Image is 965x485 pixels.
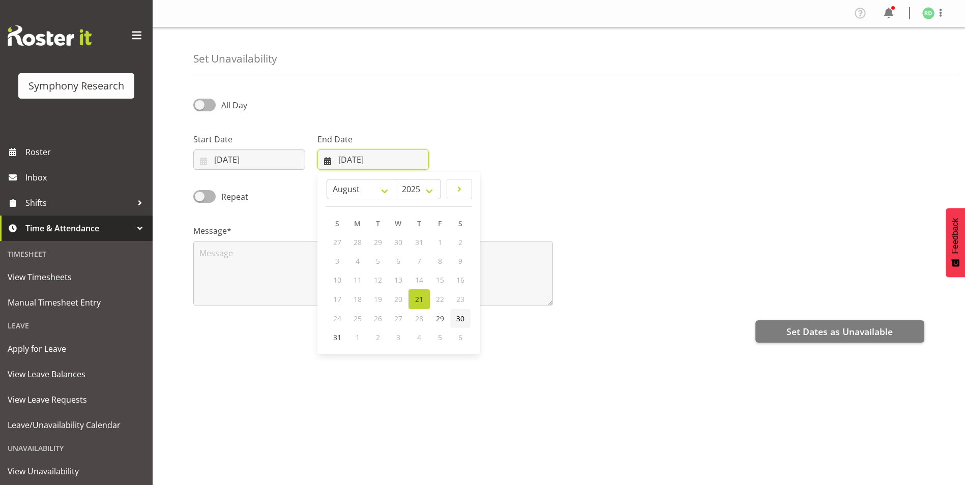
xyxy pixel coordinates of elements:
[786,325,893,338] span: Set Dates as Unavailable
[193,225,553,237] label: Message*
[376,332,380,342] span: 2
[335,219,339,228] span: S
[28,78,124,94] div: Symphony Research
[333,332,341,342] span: 31
[436,275,444,285] span: 15
[3,459,150,484] a: View Unavailability
[394,314,402,323] span: 27
[458,256,462,266] span: 9
[356,332,360,342] span: 1
[417,256,421,266] span: 7
[456,314,464,323] span: 30
[415,275,423,285] span: 14
[951,218,960,254] span: Feedback
[3,290,150,315] a: Manual Timesheet Entry
[450,309,471,328] a: 30
[25,195,132,210] span: Shifts
[458,219,462,228] span: S
[8,392,145,407] span: View Leave Requests
[438,332,442,342] span: 5
[394,275,402,285] span: 13
[333,294,341,304] span: 17
[436,314,444,323] span: 29
[395,219,401,228] span: W
[8,417,145,433] span: Leave/Unavailability Calendar
[438,219,442,228] span: F
[3,438,150,459] div: Unavailability
[354,314,362,323] span: 25
[374,294,382,304] span: 19
[354,237,362,247] span: 28
[436,294,444,304] span: 22
[417,219,421,228] span: T
[327,328,347,347] a: 31
[216,191,248,203] span: Repeat
[3,412,150,438] a: Leave/Unavailability Calendar
[333,314,341,323] span: 24
[317,133,429,145] label: End Date
[3,264,150,290] a: View Timesheets
[438,237,442,247] span: 1
[333,237,341,247] span: 27
[8,295,145,310] span: Manual Timesheet Entry
[946,208,965,277] button: Feedback - Show survey
[193,53,277,65] h4: Set Unavailability
[193,149,305,170] input: Click to select...
[3,361,150,387] a: View Leave Balances
[354,219,361,228] span: M
[456,275,464,285] span: 16
[356,256,360,266] span: 4
[8,341,145,356] span: Apply for Leave
[333,275,341,285] span: 10
[415,294,423,304] span: 21
[374,314,382,323] span: 26
[394,294,402,304] span: 20
[374,275,382,285] span: 12
[376,219,380,228] span: T
[396,256,400,266] span: 6
[25,170,148,185] span: Inbox
[8,464,145,479] span: View Unavailability
[8,25,92,46] img: Rosterit website logo
[438,256,442,266] span: 8
[8,367,145,382] span: View Leave Balances
[3,387,150,412] a: View Leave Requests
[3,244,150,264] div: Timesheet
[8,269,145,285] span: View Timesheets
[458,237,462,247] span: 2
[354,294,362,304] span: 18
[25,144,148,160] span: Roster
[430,309,450,328] a: 29
[317,149,429,170] input: Click to select...
[417,332,421,342] span: 4
[354,275,362,285] span: 11
[193,133,305,145] label: Start Date
[376,256,380,266] span: 5
[922,7,934,19] img: reena-docker5425.jpg
[456,294,464,304] span: 23
[415,314,423,323] span: 28
[458,332,462,342] span: 6
[335,256,339,266] span: 3
[415,237,423,247] span: 31
[755,320,924,343] button: Set Dates as Unavailable
[374,237,382,247] span: 29
[396,332,400,342] span: 3
[3,336,150,361] a: Apply for Leave
[394,237,402,247] span: 30
[3,315,150,336] div: Leave
[25,221,132,236] span: Time & Attendance
[221,100,247,111] span: All Day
